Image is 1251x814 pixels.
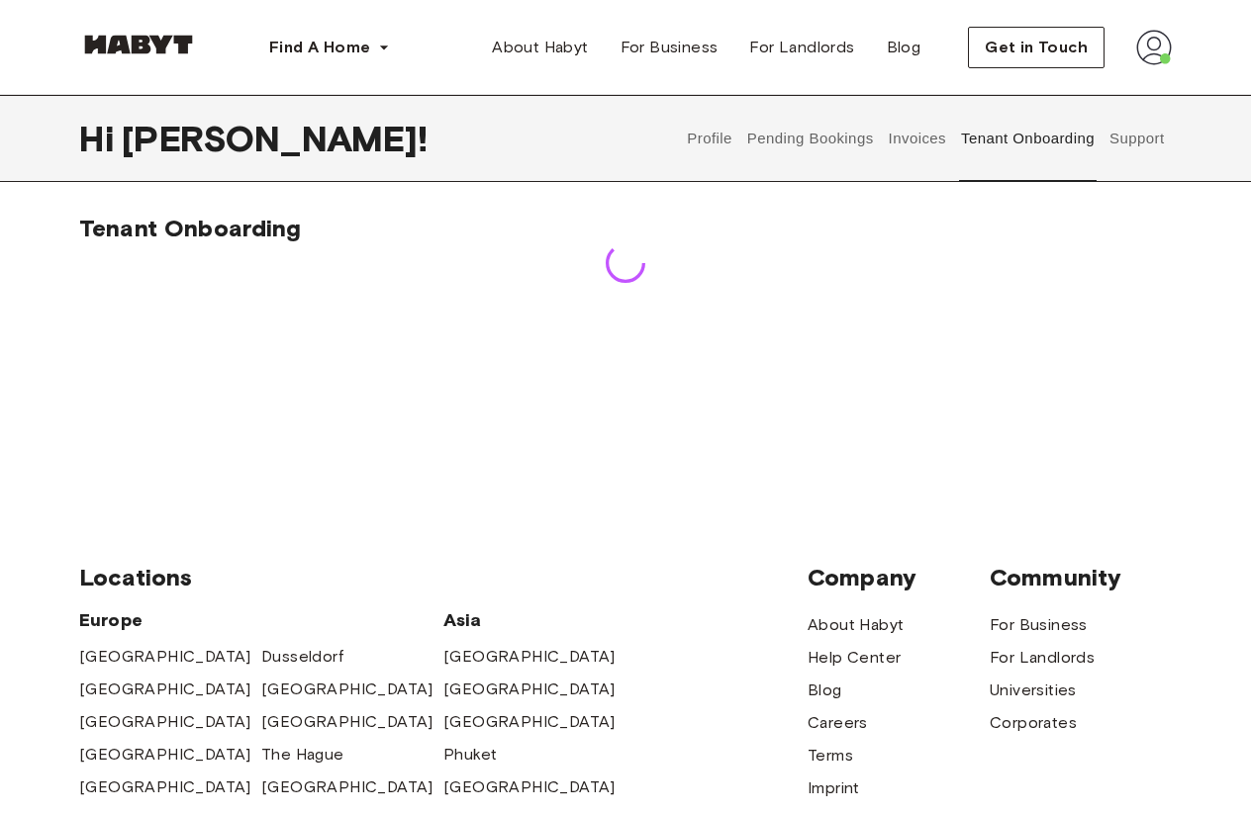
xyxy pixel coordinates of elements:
button: Profile [685,95,735,182]
span: Company [808,563,990,592]
button: Tenant Onboarding [959,95,1098,182]
a: Corporates [990,711,1077,735]
button: Pending Bookings [744,95,876,182]
a: [GEOGRAPHIC_DATA] [443,678,616,701]
span: Find A Home [269,36,370,59]
a: Blog [871,28,937,67]
span: Europe [79,608,443,632]
a: About Habyt [808,613,904,637]
a: Dusseldorf [261,645,343,669]
a: For Business [605,28,734,67]
span: Tenant Onboarding [79,214,302,242]
button: Find A Home [253,28,406,67]
a: For Business [990,613,1088,637]
img: Habyt [79,35,198,54]
a: About Habyt [476,28,604,67]
img: avatar [1136,30,1172,65]
span: Get in Touch [985,36,1088,59]
a: For Landlords [733,28,870,67]
a: [GEOGRAPHIC_DATA] [261,775,433,799]
span: Community [990,563,1172,592]
a: Universities [990,678,1077,702]
span: About Habyt [492,36,588,59]
a: [GEOGRAPHIC_DATA] [443,710,616,734]
a: [GEOGRAPHIC_DATA] [79,645,251,669]
a: Help Center [808,646,901,670]
a: [GEOGRAPHIC_DATA] [79,678,251,701]
a: Imprint [808,776,860,800]
a: For Landlords [990,646,1095,670]
a: [GEOGRAPHIC_DATA] [79,743,251,767]
button: Get in Touch [968,27,1105,68]
span: [PERSON_NAME] ! [122,118,428,159]
span: Locations [79,563,808,592]
a: Blog [808,678,842,702]
a: The Hague [261,743,344,767]
a: [GEOGRAPHIC_DATA] [261,710,433,734]
div: user profile tabs [680,95,1172,182]
a: [GEOGRAPHIC_DATA] [79,710,251,734]
span: Hi [79,118,122,159]
a: Phuket [443,743,497,767]
a: [GEOGRAPHIC_DATA] [261,678,433,701]
a: Careers [808,711,868,735]
a: Terms [808,744,853,768]
a: [GEOGRAPHIC_DATA] [443,645,616,669]
a: [GEOGRAPHIC_DATA] [443,775,616,799]
button: Support [1107,95,1167,182]
button: Invoices [886,95,948,182]
span: For Business [621,36,719,59]
span: For Landlords [749,36,854,59]
span: Blog [887,36,921,59]
span: Asia [443,608,625,632]
a: [GEOGRAPHIC_DATA] [79,775,251,799]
